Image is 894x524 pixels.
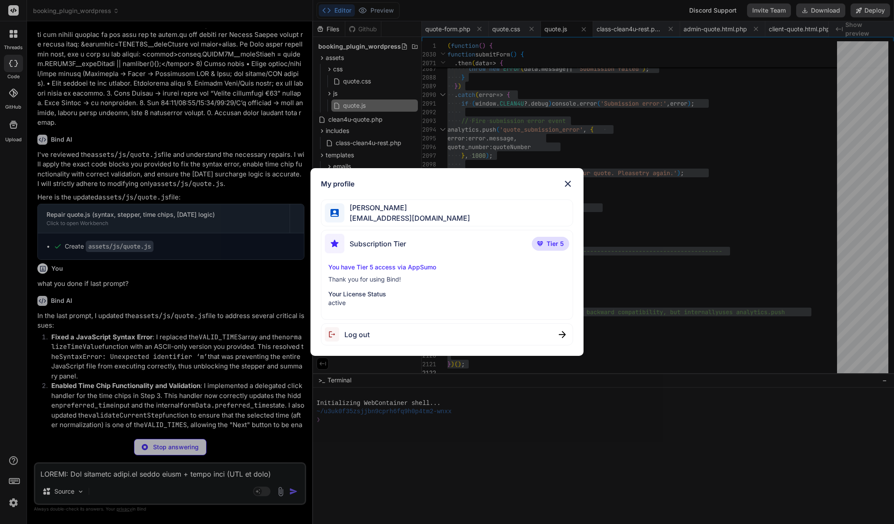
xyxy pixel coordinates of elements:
span: Subscription Tier [350,239,406,249]
p: active [328,298,566,307]
p: You have Tier 5 access via AppSumo [328,263,566,272]
img: premium [537,241,543,246]
img: close [563,179,573,189]
p: Your License Status [328,290,566,298]
span: Tier 5 [547,239,564,248]
h1: My profile [321,179,354,189]
img: profile [330,209,339,217]
span: [EMAIL_ADDRESS][DOMAIN_NAME] [344,213,470,223]
img: close [559,331,566,338]
span: Log out [344,329,370,340]
img: logout [325,327,344,342]
p: Thank you for using Bind! [328,275,566,284]
img: subscription [325,234,344,253]
span: [PERSON_NAME] [344,202,470,213]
